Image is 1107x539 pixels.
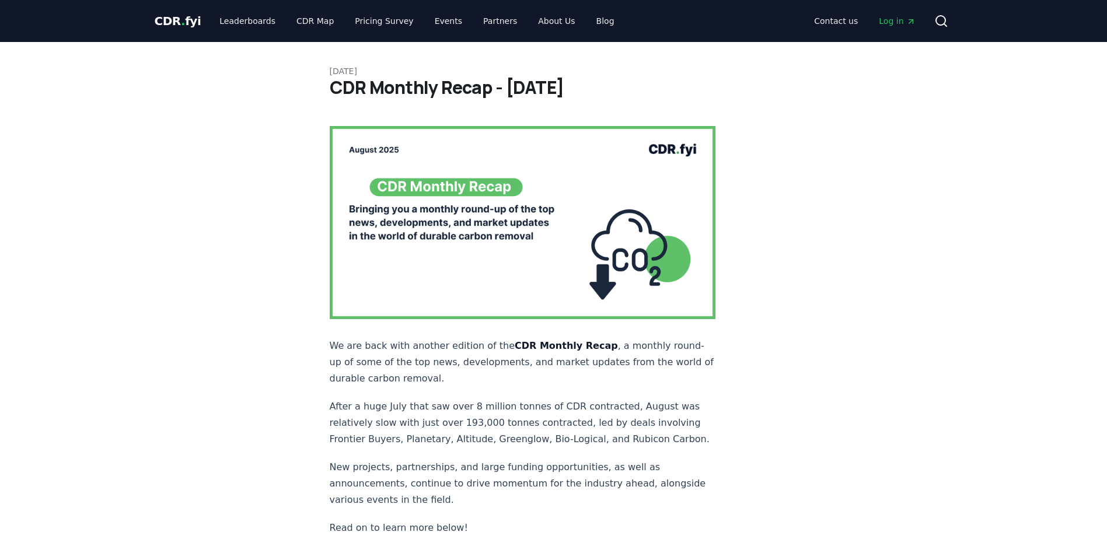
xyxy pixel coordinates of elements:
[345,10,422,32] a: Pricing Survey
[330,520,716,536] p: Read on to learn more below!
[425,10,472,32] a: Events
[330,126,716,319] img: blog post image
[330,338,716,387] p: We are back with another edition of the , a monthly round-up of some of the top news, development...
[587,10,624,32] a: Blog
[529,10,584,32] a: About Us
[869,10,924,32] a: Log in
[210,10,285,32] a: Leaderboards
[879,15,915,27] span: Log in
[287,10,343,32] a: CDR Map
[330,65,778,77] p: [DATE]
[474,10,526,32] a: Partners
[805,10,867,32] a: Contact us
[181,14,185,28] span: .
[805,10,924,32] nav: Main
[155,13,201,29] a: CDR.fyi
[330,398,716,447] p: After a huge July that saw over 8 million tonnes of CDR contracted, August was relatively slow wi...
[210,10,623,32] nav: Main
[330,459,716,508] p: New projects, partnerships, and large funding opportunities, as well as announcements, continue t...
[330,77,778,98] h1: CDR Monthly Recap - [DATE]
[515,340,618,351] strong: CDR Monthly Recap
[155,14,201,28] span: CDR fyi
